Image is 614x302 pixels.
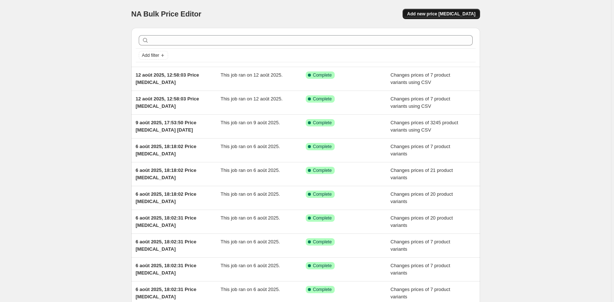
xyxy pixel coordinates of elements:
[136,120,197,133] span: 9 août 2025, 17:53:50 Price [MEDICAL_DATA] [DATE]
[313,191,332,197] span: Complete
[142,52,159,58] span: Add filter
[390,167,453,180] span: Changes prices of 21 product variants
[313,287,332,292] span: Complete
[139,51,168,60] button: Add filter
[221,167,280,173] span: This job ran on 6 août 2025.
[136,144,197,156] span: 6 août 2025, 18:18:02 Price [MEDICAL_DATA]
[403,9,480,19] button: Add new price [MEDICAL_DATA]
[221,144,280,149] span: This job ran on 6 août 2025.
[313,96,332,102] span: Complete
[136,239,197,252] span: 6 août 2025, 18:02:31 Price [MEDICAL_DATA]
[313,72,332,78] span: Complete
[313,120,332,126] span: Complete
[136,96,199,109] span: 12 août 2025, 12:58:03 Price [MEDICAL_DATA]
[221,120,280,125] span: This job ran on 9 août 2025.
[390,239,450,252] span: Changes prices of 7 product variants
[313,215,332,221] span: Complete
[136,215,197,228] span: 6 août 2025, 18:02:31 Price [MEDICAL_DATA]
[221,239,280,244] span: This job ran on 6 août 2025.
[136,287,197,299] span: 6 août 2025, 18:02:31 Price [MEDICAL_DATA]
[390,72,450,85] span: Changes prices of 7 product variants using CSV
[136,72,199,85] span: 12 août 2025, 12:58:03 Price [MEDICAL_DATA]
[390,215,453,228] span: Changes prices of 20 product variants
[136,263,197,276] span: 6 août 2025, 18:02:31 Price [MEDICAL_DATA]
[313,263,332,269] span: Complete
[390,191,453,204] span: Changes prices of 20 product variants
[390,287,450,299] span: Changes prices of 7 product variants
[221,96,283,102] span: This job ran on 12 août 2025.
[313,167,332,173] span: Complete
[390,263,450,276] span: Changes prices of 7 product variants
[407,11,475,17] span: Add new price [MEDICAL_DATA]
[313,239,332,245] span: Complete
[221,263,280,268] span: This job ran on 6 août 2025.
[221,215,280,221] span: This job ran on 6 août 2025.
[390,144,450,156] span: Changes prices of 7 product variants
[136,191,197,204] span: 6 août 2025, 18:18:02 Price [MEDICAL_DATA]
[221,287,280,292] span: This job ran on 6 août 2025.
[313,144,332,150] span: Complete
[221,191,280,197] span: This job ran on 6 août 2025.
[390,120,458,133] span: Changes prices of 3245 product variants using CSV
[221,72,283,78] span: This job ran on 12 août 2025.
[390,96,450,109] span: Changes prices of 7 product variants using CSV
[131,10,201,18] span: NA Bulk Price Editor
[136,167,197,180] span: 6 août 2025, 18:18:02 Price [MEDICAL_DATA]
